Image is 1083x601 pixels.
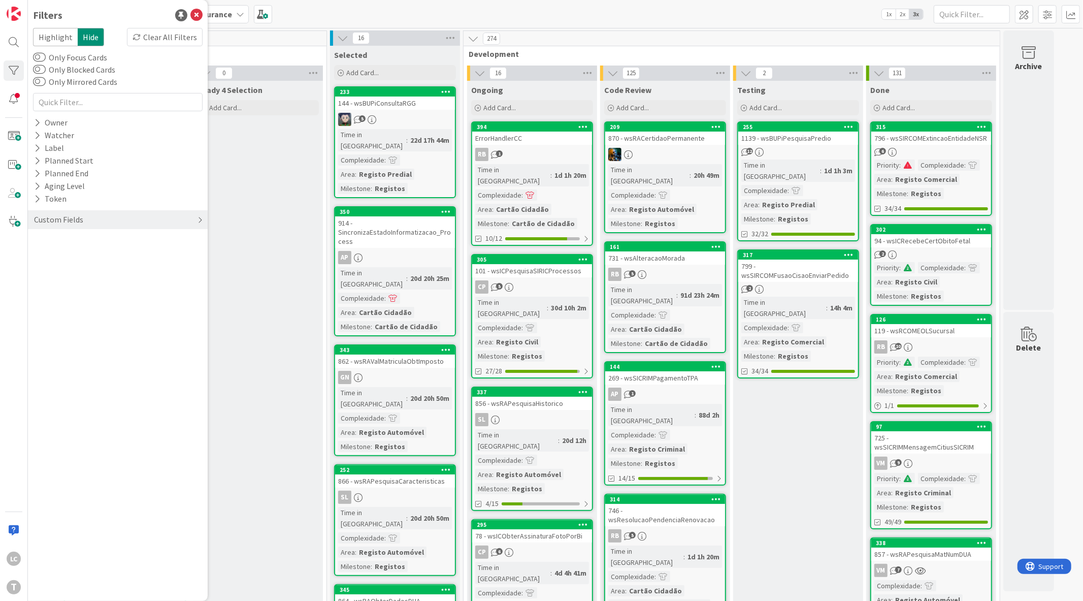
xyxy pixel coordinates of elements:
div: 350 [340,208,455,215]
div: Time in [GEOGRAPHIC_DATA] [475,164,550,186]
div: Registo Comercial [893,371,960,382]
div: 101 - wsICPesquisaSIRICProcessos [472,264,592,277]
span: : [758,199,760,210]
div: 305 [472,255,592,264]
a: 394ErrorHandlerCCRBTime in [GEOGRAPHIC_DATA]:1d 1h 20mComplexidade:Area:Cartão CidadãoMilestone:C... [471,121,593,246]
div: Complexidade [918,473,964,484]
div: 126 [871,315,991,324]
div: 20d 20h 25m [408,273,452,284]
a: 252866 - wsRAPesquisaCaracteristicasSLTime in [GEOGRAPHIC_DATA]:20d 20h 50mComplexidade:Area:Regi... [334,464,456,576]
span: 1 [496,150,503,157]
div: 337 [472,388,592,397]
a: 30294 - wsICRecebeCertObitoFetalPriority:Complexidade:Area:Registo CivilMilestone:Registos [870,224,992,306]
span: : [355,307,356,318]
div: Milestone [608,218,641,229]
div: Registos [908,385,944,396]
div: Area [874,371,891,382]
div: 317 [738,250,858,260]
div: Milestone [741,351,774,362]
div: Registo Predial [356,169,414,180]
div: Complexidade [741,322,787,333]
div: Area [874,487,891,498]
div: 94 - wsICRecebeCertObitoFetal [871,234,991,247]
span: : [641,458,642,469]
div: 20d 20h 50m [408,393,452,404]
div: Area [741,199,758,210]
div: 144269 - wsSICRIMPagamentoTPA [605,362,725,385]
div: 252866 - wsRAPesquisaCaracteristicas [335,465,455,488]
div: 2551139 - wsBUPiPesquisaPredio [738,122,858,145]
div: 255 [743,123,858,131]
span: : [654,309,656,321]
img: JC [608,148,621,161]
div: 30d 10h 2m [548,302,589,313]
span: : [641,338,642,349]
div: Time in [GEOGRAPHIC_DATA] [338,387,406,409]
span: : [891,487,893,498]
div: Milestone [338,183,371,194]
a: 2551139 - wsBUPiPesquisaPredioTime in [GEOGRAPHIC_DATA]:1d 1h 3mComplexidade:Area:Registo Predial... [737,121,859,241]
span: : [964,262,966,273]
span: : [508,351,509,362]
a: 315796 - wsSIRCOMExtincaoEntidadeNSRPriority:Complexidade:Area:Registo ComercialMilestone:Registo... [870,121,992,216]
div: RB [605,268,725,281]
span: : [384,293,386,304]
button: Only Focus Cards [33,52,46,62]
div: Registos [775,213,811,225]
div: SL [475,413,488,426]
div: AP [608,388,621,401]
span: : [964,357,966,368]
div: 394 [477,123,592,131]
span: 1 / 1 [884,400,894,411]
div: Registo Predial [760,199,817,210]
div: SL [338,491,351,504]
div: 144 - wsBUPiConsultaRGG [335,97,455,110]
div: 799 - wsSIRCOMFusaoCisaoEnviarPedido [738,260,858,282]
span: : [371,183,372,194]
div: 1d 1h 20m [552,170,589,181]
span: : [355,427,356,438]
div: 209870 - wsRACertidaoPermanente [605,122,725,145]
span: : [654,429,656,440]
span: : [508,218,509,229]
span: : [774,351,775,362]
input: Quick Filter... [33,93,203,111]
span: : [406,135,408,146]
label: Only Mirrored Cards [33,76,117,88]
div: Milestone [874,291,907,302]
div: Complexidade [608,189,654,201]
div: 350914 - SincronizaEstadoInformatizacao_Process [335,207,455,248]
div: 88d 2h [696,409,722,421]
span: : [899,473,901,484]
div: 161731 - wsAlteracaoMorada [605,242,725,265]
div: 337856 - wsRAPesquisaHistorico [472,388,592,410]
div: Registo Civil [893,276,940,288]
div: GN [338,371,351,384]
div: 914 - SincronizaEstadoInformatizacao_Process [335,216,455,248]
span: : [787,185,789,196]
label: Only Blocked Cards [33,64,115,76]
div: Area [338,427,355,438]
div: Area [874,174,891,185]
span: : [521,322,523,333]
a: 350914 - SincronizaEstadoInformatizacao_ProcessAPTime in [GEOGRAPHIC_DATA]:20d 20h 25mComplexidad... [334,206,456,336]
span: : [899,160,901,171]
div: Complexidade [475,189,521,201]
span: 5 [629,270,636,277]
div: 314 [605,495,725,504]
div: Registos [509,351,545,362]
div: Milestone [874,385,907,396]
div: 255 [738,122,858,132]
span: : [406,393,408,404]
div: Cartão de Cidadão [372,321,440,332]
div: Time in [GEOGRAPHIC_DATA] [338,129,406,151]
div: Registo Civil [494,336,541,347]
span: : [690,170,691,181]
div: 305101 - wsICPesquisaSIRICProcessos [472,255,592,277]
div: 144 [605,362,725,371]
span: Add Card... [483,103,516,112]
span: : [521,189,523,201]
div: 161 [610,243,725,250]
div: Milestone [608,458,641,469]
div: 30294 - wsICRecebeCertObitoFetal [871,225,991,247]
